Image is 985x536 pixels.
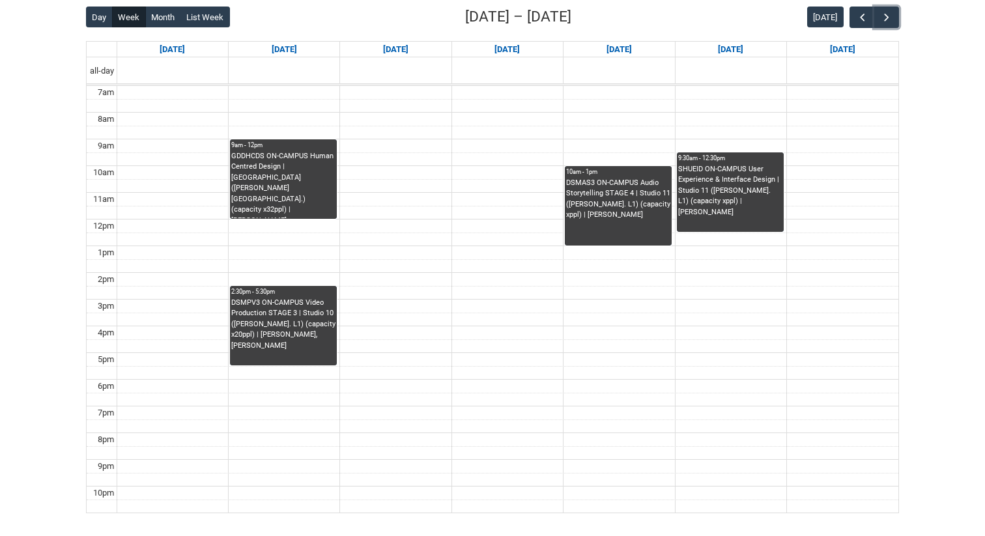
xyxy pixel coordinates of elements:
[95,460,117,473] div: 9pm
[678,164,782,218] div: SHUEID ON-CAMPUS User Experience & Interface Design | Studio 11 ([PERSON_NAME]. L1) (capacity xpp...
[95,273,117,286] div: 2pm
[95,300,117,313] div: 3pm
[95,86,117,99] div: 7am
[95,246,117,259] div: 1pm
[807,7,844,27] button: [DATE]
[95,139,117,152] div: 9am
[95,113,117,126] div: 8am
[231,141,335,150] div: 9am - 12pm
[91,193,117,206] div: 11am
[180,7,230,27] button: List Week
[91,166,117,179] div: 10am
[95,406,117,419] div: 7pm
[145,7,181,27] button: Month
[231,298,335,352] div: DSMPV3 ON-CAMPUS Video Production STAGE 3 | Studio 10 ([PERSON_NAME]. L1) (capacity x20ppl) | [PE...
[874,7,899,28] button: Next Week
[87,64,117,78] span: all-day
[465,6,571,28] h2: [DATE] – [DATE]
[849,7,874,28] button: Previous Week
[112,7,146,27] button: Week
[95,433,117,446] div: 8pm
[95,326,117,339] div: 4pm
[269,42,300,57] a: Go to September 15, 2025
[95,353,117,366] div: 5pm
[91,219,117,233] div: 12pm
[86,7,113,27] button: Day
[566,167,670,176] div: 10am - 1pm
[566,178,670,221] div: DSMAS3 ON-CAMPUS Audio Storytelling STAGE 4 | Studio 11 ([PERSON_NAME]. L1) (capacity xppl) | [PE...
[678,154,782,163] div: 9:30am - 12:30pm
[380,42,411,57] a: Go to September 16, 2025
[492,42,522,57] a: Go to September 17, 2025
[231,151,335,219] div: GDDHCDS ON-CAMPUS Human Centred Design | [GEOGRAPHIC_DATA] ([PERSON_NAME][GEOGRAPHIC_DATA].) (cap...
[231,287,335,296] div: 2:30pm - 5:30pm
[95,380,117,393] div: 6pm
[157,42,188,57] a: Go to September 14, 2025
[91,487,117,500] div: 10pm
[715,42,746,57] a: Go to September 19, 2025
[604,42,635,57] a: Go to September 18, 2025
[827,42,858,57] a: Go to September 20, 2025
